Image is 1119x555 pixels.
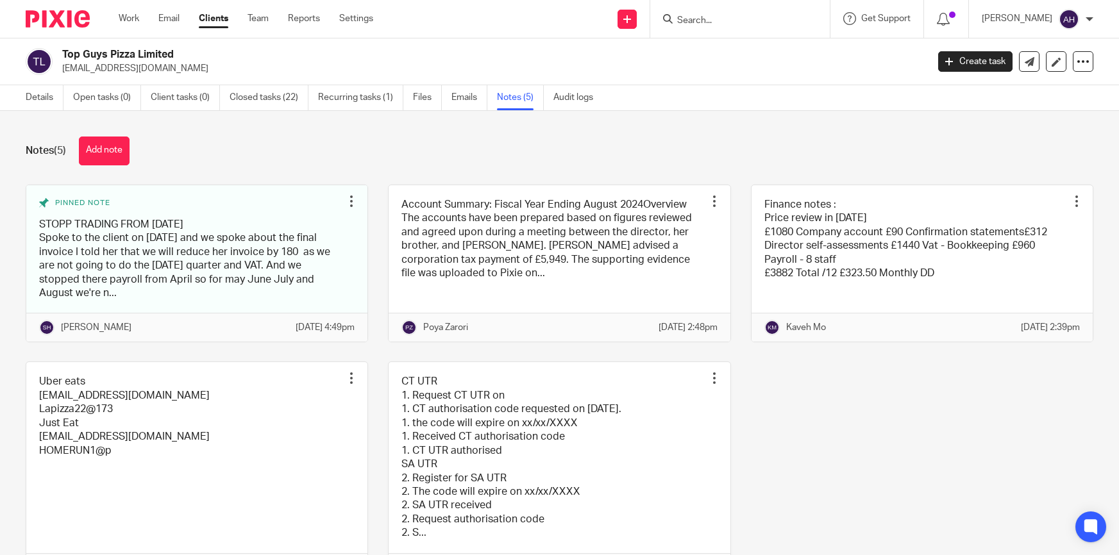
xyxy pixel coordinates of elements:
[199,12,228,25] a: Clients
[62,48,748,62] h2: Top Guys Pizza Limited
[39,320,55,335] img: svg%3E
[659,321,718,334] p: [DATE] 2:48pm
[1021,321,1080,334] p: [DATE] 2:39pm
[54,145,66,156] span: (5)
[288,12,320,25] a: Reports
[676,15,791,27] input: Search
[248,12,269,25] a: Team
[73,85,141,110] a: Open tasks (0)
[982,12,1052,25] p: [PERSON_NAME]
[26,144,66,158] h1: Notes
[413,85,442,110] a: Files
[230,85,308,110] a: Closed tasks (22)
[62,62,919,75] p: [EMAIL_ADDRESS][DOMAIN_NAME]
[451,85,487,110] a: Emails
[423,321,468,334] p: Poya Zarori
[401,320,417,335] img: svg%3E
[553,85,603,110] a: Audit logs
[26,10,90,28] img: Pixie
[786,321,826,334] p: Kaveh Mo
[61,321,131,334] p: [PERSON_NAME]
[26,48,53,75] img: svg%3E
[151,85,220,110] a: Client tasks (0)
[158,12,180,25] a: Email
[318,85,403,110] a: Recurring tasks (1)
[79,137,130,165] button: Add note
[1059,9,1079,29] img: svg%3E
[497,85,544,110] a: Notes (5)
[764,320,780,335] img: svg%3E
[339,12,373,25] a: Settings
[861,14,911,23] span: Get Support
[296,321,355,334] p: [DATE] 4:49pm
[39,198,342,208] div: Pinned note
[938,51,1013,72] a: Create task
[119,12,139,25] a: Work
[26,85,63,110] a: Details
